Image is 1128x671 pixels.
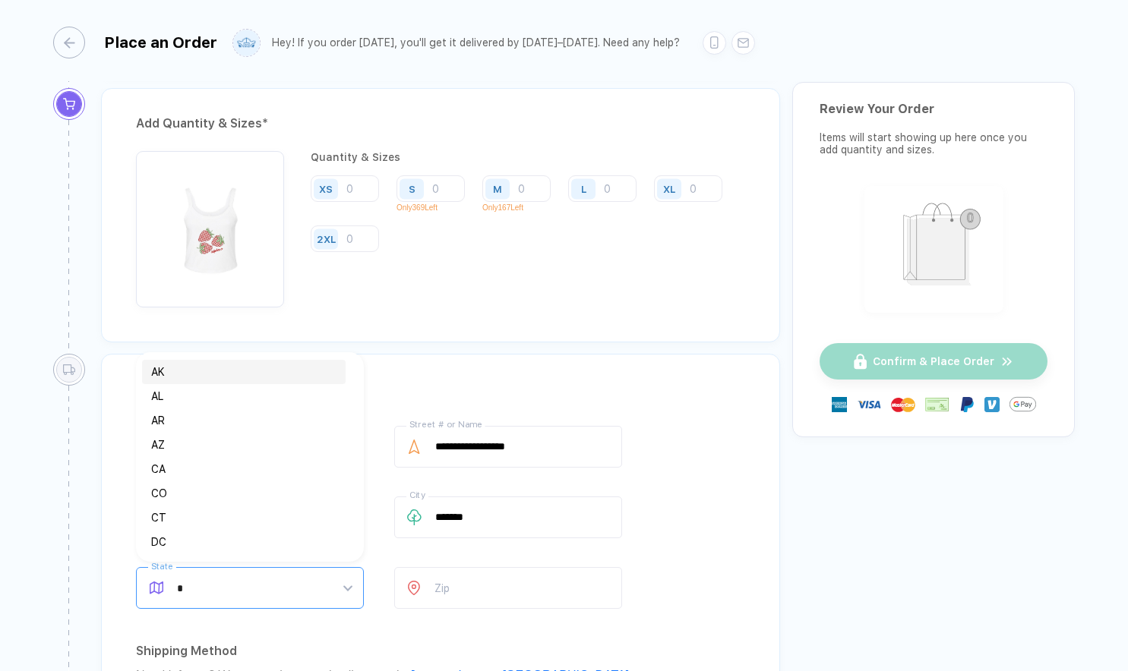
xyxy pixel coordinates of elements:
[151,412,337,429] div: AR
[984,397,1000,412] img: Venmo
[142,457,346,481] div: CA
[317,233,336,244] div: 2XL
[142,433,346,457] div: AZ
[482,203,562,212] p: Only 167 Left
[104,33,217,52] div: Place an Order
[272,36,680,49] div: Hey! If you order [DATE], you'll get it delivered by [DATE]–[DATE]. Need any help?
[311,151,745,163] div: Quantity & Sizes
[663,183,675,194] div: XL
[151,364,337,380] div: AK
[151,461,337,477] div: CA
[871,193,997,303] img: shopping_bag.png
[142,530,346,554] div: DC
[151,388,337,405] div: AL
[925,397,949,412] img: cheque
[144,159,276,291] img: 260b55ef-6c65-4ccb-a3a8-e67cffcc384b_nt_front_1757109845673.jpg
[581,183,586,194] div: L
[136,377,745,402] div: Add Shipping Details
[142,506,346,530] div: CT
[1010,391,1036,417] img: GPay
[820,102,1047,116] div: Review Your Order
[136,639,745,663] div: Shipping Method
[151,534,337,550] div: DC
[151,436,337,453] div: AZ
[820,131,1047,156] div: Items will start showing up here once you add quantity and sizes.
[493,183,502,194] div: M
[142,481,346,506] div: CO
[891,392,915,417] img: master-card
[857,392,881,417] img: visa
[142,408,346,433] div: AR
[142,360,346,384] div: AK
[832,397,847,412] img: express
[136,112,745,136] div: Add Quantity & Sizes
[319,183,333,194] div: XS
[397,203,476,212] p: Only 369 Left
[151,485,337,502] div: CO
[959,397,975,412] img: Paypal
[142,384,346,408] div: AL
[409,183,415,194] div: S
[233,30,260,56] img: user profile
[151,509,337,526] div: CT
